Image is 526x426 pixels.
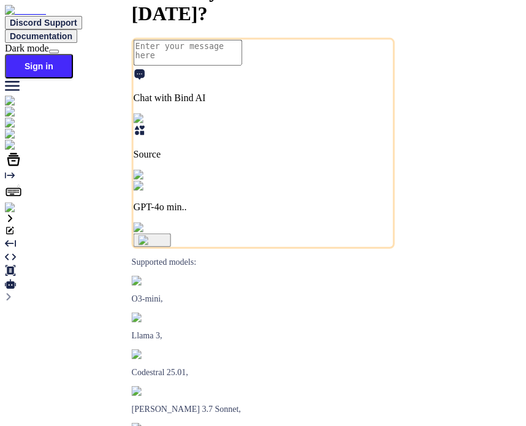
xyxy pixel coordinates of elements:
[5,5,46,16] img: Bind AI
[134,181,194,192] img: GPT-4o mini
[134,149,393,160] p: Source
[5,43,49,53] span: Dark mode
[134,170,192,181] img: Pick Models
[132,386,164,396] img: claude
[132,313,168,322] img: Llama2
[132,276,164,286] img: GPT-4
[5,202,39,213] img: signin
[5,96,31,107] img: chat
[132,294,395,304] p: O3-mini,
[5,140,86,151] img: darkCloudIdeIcon
[139,235,166,245] img: icon
[132,368,395,378] p: Codestral 25.01,
[5,129,61,140] img: githubLight
[134,223,186,234] img: attachment
[5,29,77,43] button: Documentation
[132,257,395,267] p: Supported models:
[134,202,393,213] p: GPT-4o min..
[5,16,82,29] button: Discord Support
[10,31,72,41] span: Documentation
[134,93,393,104] p: Chat with Bind AI
[132,349,178,359] img: Mistral-AI
[5,54,73,78] button: Sign in
[10,18,77,28] span: Discord Support
[132,405,395,414] p: [PERSON_NAME] 3.7 Sonnet,
[5,118,31,129] img: chat
[134,113,185,124] img: Pick Tools
[132,331,395,341] p: Llama 3,
[5,107,49,118] img: ai-studio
